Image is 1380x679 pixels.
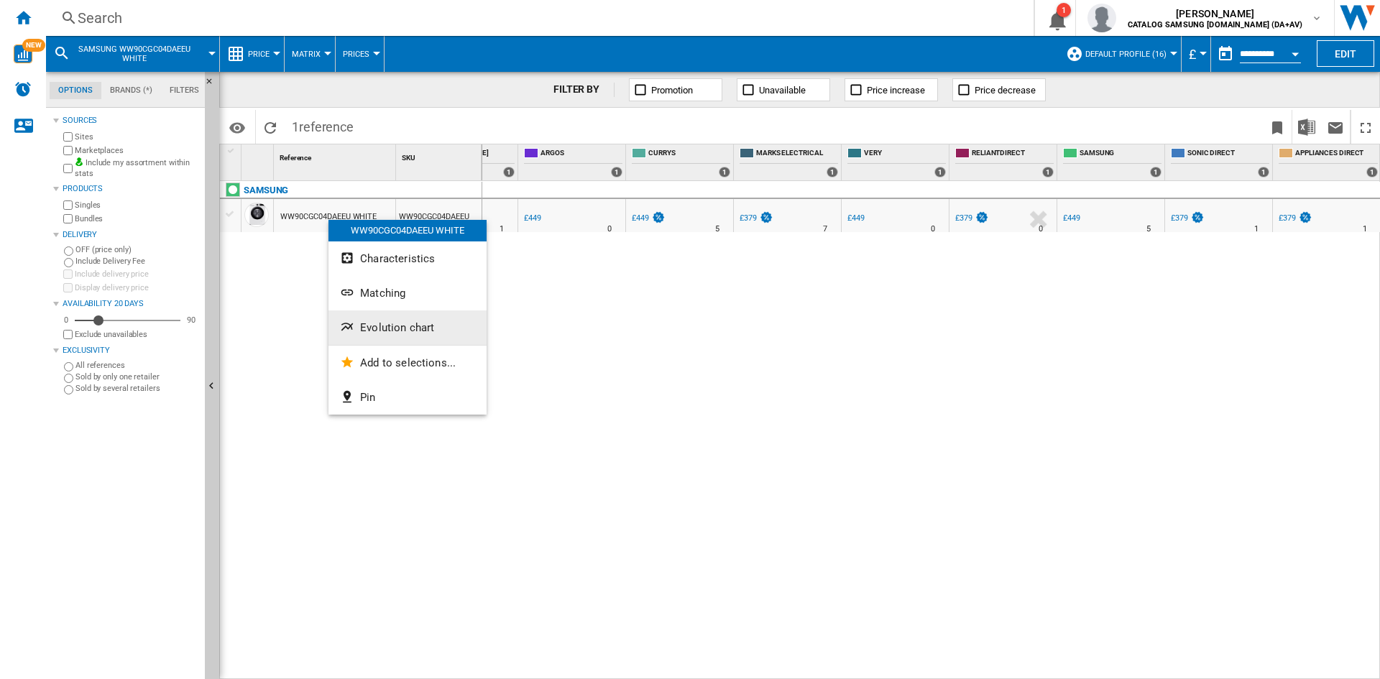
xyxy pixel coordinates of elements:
[328,346,487,380] button: Add to selections...
[328,276,487,310] button: Matching
[328,241,487,276] button: Characteristics
[328,310,487,345] button: Evolution chart
[360,287,405,300] span: Matching
[328,220,487,241] div: WW90CGC04DAEEU WHITE
[360,321,434,334] span: Evolution chart
[360,356,456,369] span: Add to selections...
[360,252,435,265] span: Characteristics
[360,391,375,404] span: Pin
[328,380,487,415] button: Pin...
